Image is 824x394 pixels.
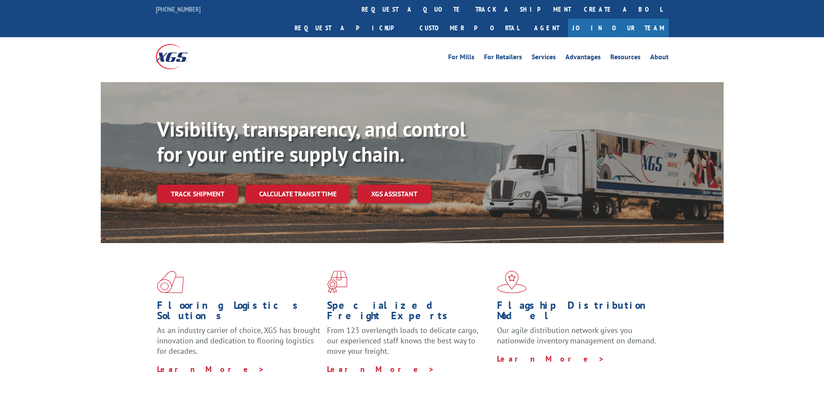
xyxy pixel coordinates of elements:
h1: Flooring Logistics Solutions [157,300,321,325]
a: Advantages [565,54,601,63]
h1: Flagship Distribution Model [497,300,660,325]
p: From 123 overlength loads to delicate cargo, our experienced staff knows the best way to move you... [327,325,491,364]
a: Request a pickup [288,19,413,37]
b: Visibility, transparency, and control for your entire supply chain. [157,115,466,167]
a: [PHONE_NUMBER] [156,5,201,13]
h1: Specialized Freight Experts [327,300,491,325]
a: Customer Portal [413,19,526,37]
img: xgs-icon-focused-on-flooring-red [327,271,347,293]
a: Resources [610,54,641,63]
a: Learn More > [327,364,435,374]
a: Track shipment [157,185,238,203]
a: About [650,54,669,63]
img: xgs-icon-flagship-distribution-model-red [497,271,527,293]
a: Services [532,54,556,63]
span: As an industry carrier of choice, XGS has brought innovation and dedication to flooring logistics... [157,325,320,356]
a: XGS ASSISTANT [357,185,431,203]
a: Calculate transit time [245,185,350,203]
a: For Retailers [484,54,522,63]
span: Our agile distribution network gives you nationwide inventory management on demand. [497,325,656,346]
a: For Mills [448,54,475,63]
img: xgs-icon-total-supply-chain-intelligence-red [157,271,184,293]
a: Join Our Team [568,19,669,37]
a: Agent [526,19,568,37]
a: Learn More > [497,354,605,364]
a: Learn More > [157,364,265,374]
